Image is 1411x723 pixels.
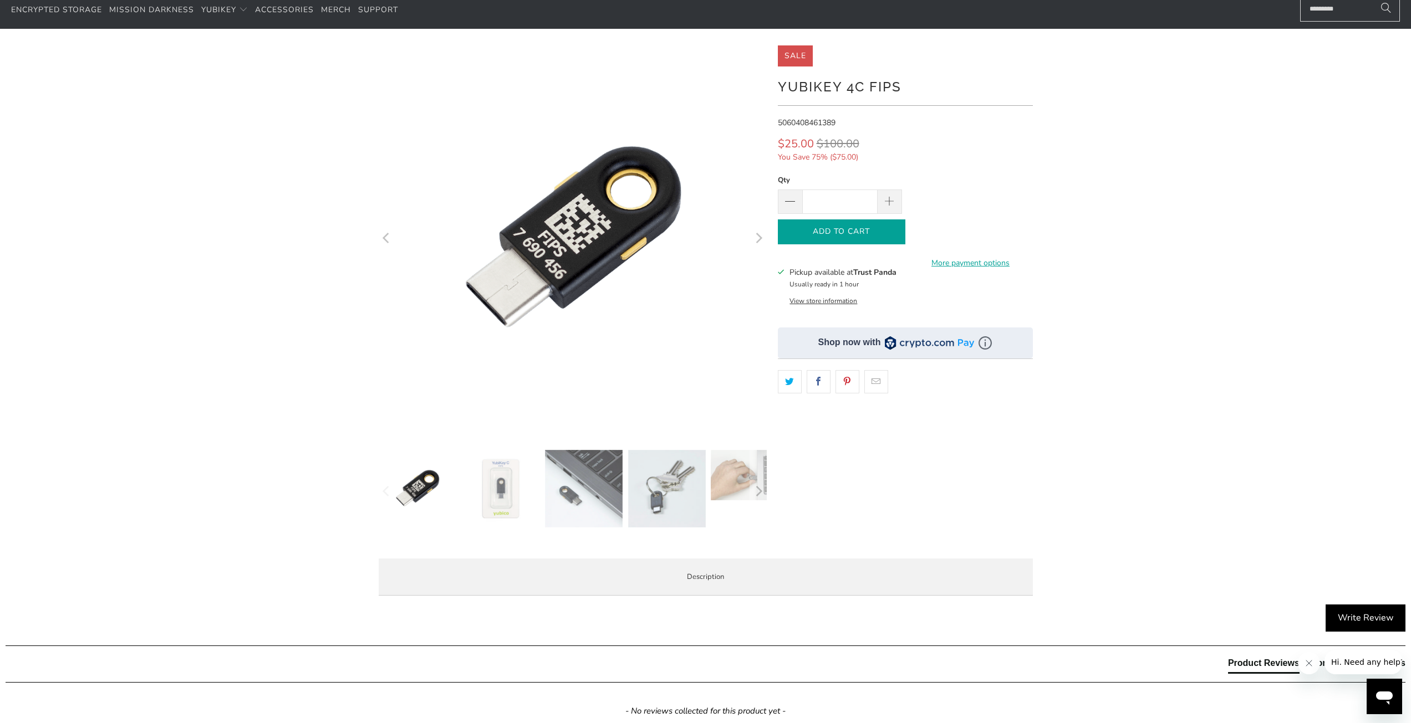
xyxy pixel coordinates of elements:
[628,450,706,527] img: YubiKey 4C FIPS - Trust Panda
[379,450,456,527] img: YubiKey 4C FIPS - Trust Panda
[750,45,767,433] button: Next
[7,8,80,17] span: Hi. Need any help?
[789,280,859,289] small: Usually ready in 1 hour
[109,4,194,15] span: Mission Darkness
[462,450,539,527] img: YubiKey 4C FIPS - Trust Panda
[379,558,1033,596] label: Description
[789,296,857,305] button: View store information
[778,370,802,393] a: Share this on Twitter
[1228,657,1300,669] div: Product Reviews
[378,450,396,533] button: Previous
[358,4,398,15] span: Support
[379,45,767,433] a: YubiKey 4C FIPS - Trust Panda
[836,370,859,393] a: Share this on Pinterest
[778,75,1033,97] h1: YubiKey 4C FIPS
[785,50,806,61] span: Sale
[789,266,896,278] h3: Pickup available at
[778,136,814,151] span: $25.00
[625,705,786,717] em: - No reviews collected for this product yet -
[750,450,767,533] button: Next
[909,257,1033,269] a: More payment options
[378,45,396,433] button: Previous
[778,117,836,128] span: 5060408461389
[1298,652,1320,674] iframe: Close message
[864,370,888,393] a: Email this to a friend
[1228,657,1405,679] div: Reviews Tabs
[817,136,859,151] span: $100.00
[818,336,881,348] div: Shop now with
[711,450,788,500] img: YubiKey 4C FIPS - Trust Panda
[1367,679,1402,714] iframe: Button to launch messaging window
[778,413,1033,449] iframe: Reviews Widget
[853,267,896,278] b: Trust Panda
[778,219,905,244] button: Add to Cart
[201,4,236,15] span: YubiKey
[1326,604,1405,632] div: Write Review
[807,370,831,393] a: Share this on Facebook
[321,4,351,15] span: Merch
[778,151,943,163] span: You Save 75% ( )
[545,450,623,527] img: YubiKey 4C FIPS - Trust Panda
[255,4,314,15] span: Accessories
[778,174,902,186] label: Qty
[1325,650,1402,674] iframe: Message from company
[11,4,102,15] span: Encrypted Storage
[789,227,894,237] span: Add to Cart
[832,152,856,162] span: $75.00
